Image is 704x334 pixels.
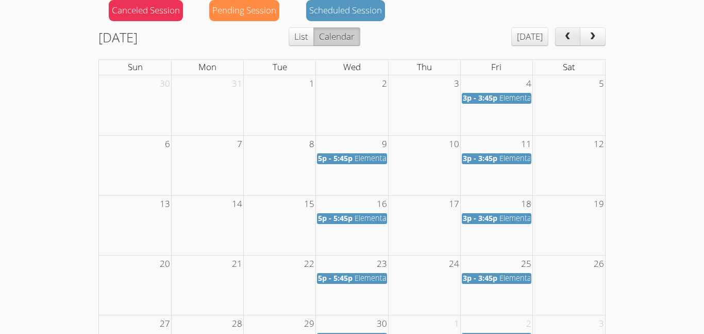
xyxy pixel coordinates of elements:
[463,93,497,103] span: 3p - 3:45p
[231,75,243,92] span: 31
[317,153,387,164] a: 5p - 5:45p Elementary Math
[159,256,171,273] span: 20
[303,196,315,213] span: 15
[128,61,143,73] span: Sun
[462,153,531,164] a: 3p - 3:45p Elementary ELA
[463,153,497,163] span: 3p - 3:45p
[511,27,548,46] button: [DATE]
[317,273,387,284] a: 5p - 5:45p Elementary Math
[376,315,388,332] span: 30
[313,27,360,46] button: Calendar
[520,136,532,153] span: 11
[598,315,605,332] span: 3
[580,27,606,46] button: next
[499,213,552,223] span: Elementary ELA
[376,256,388,273] span: 23
[273,61,287,73] span: Tue
[555,27,581,46] button: prev
[499,93,552,103] span: Elementary ELA
[462,213,531,224] a: 3p - 3:45p Elementary ELA
[417,61,432,73] span: Thu
[289,27,314,46] button: List
[231,196,243,213] span: 14
[598,75,605,92] span: 5
[159,315,171,332] span: 27
[159,196,171,213] span: 13
[448,256,460,273] span: 24
[343,61,361,73] span: Wed
[593,136,605,153] span: 12
[317,213,387,224] a: 5p - 5:45p Elementary Math
[355,153,413,163] span: Elementary Math
[499,153,552,163] span: Elementary ELA
[525,315,532,332] span: 2
[520,256,532,273] span: 25
[355,213,413,223] span: Elementary Math
[593,256,605,273] span: 26
[593,196,605,213] span: 19
[98,27,138,47] h2: [DATE]
[453,315,460,332] span: 1
[318,273,353,283] span: 5p - 5:45p
[463,273,497,283] span: 3p - 3:45p
[453,75,460,92] span: 3
[525,75,532,92] span: 4
[520,196,532,213] span: 18
[318,213,353,223] span: 5p - 5:45p
[462,93,531,104] a: 3p - 3:45p Elementary ELA
[381,136,388,153] span: 9
[563,61,575,73] span: Sat
[448,136,460,153] span: 10
[308,136,315,153] span: 8
[231,315,243,332] span: 28
[491,61,501,73] span: Fri
[463,213,497,223] span: 3p - 3:45p
[303,315,315,332] span: 29
[159,75,171,92] span: 30
[448,196,460,213] span: 17
[164,136,171,153] span: 6
[376,196,388,213] span: 16
[198,61,216,73] span: Mon
[308,75,315,92] span: 1
[303,256,315,273] span: 22
[499,273,552,283] span: Elementary ELA
[318,153,353,163] span: 5p - 5:45p
[381,75,388,92] span: 2
[231,256,243,273] span: 21
[462,273,531,284] a: 3p - 3:45p Elementary ELA
[355,273,413,283] span: Elementary Math
[236,136,243,153] span: 7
